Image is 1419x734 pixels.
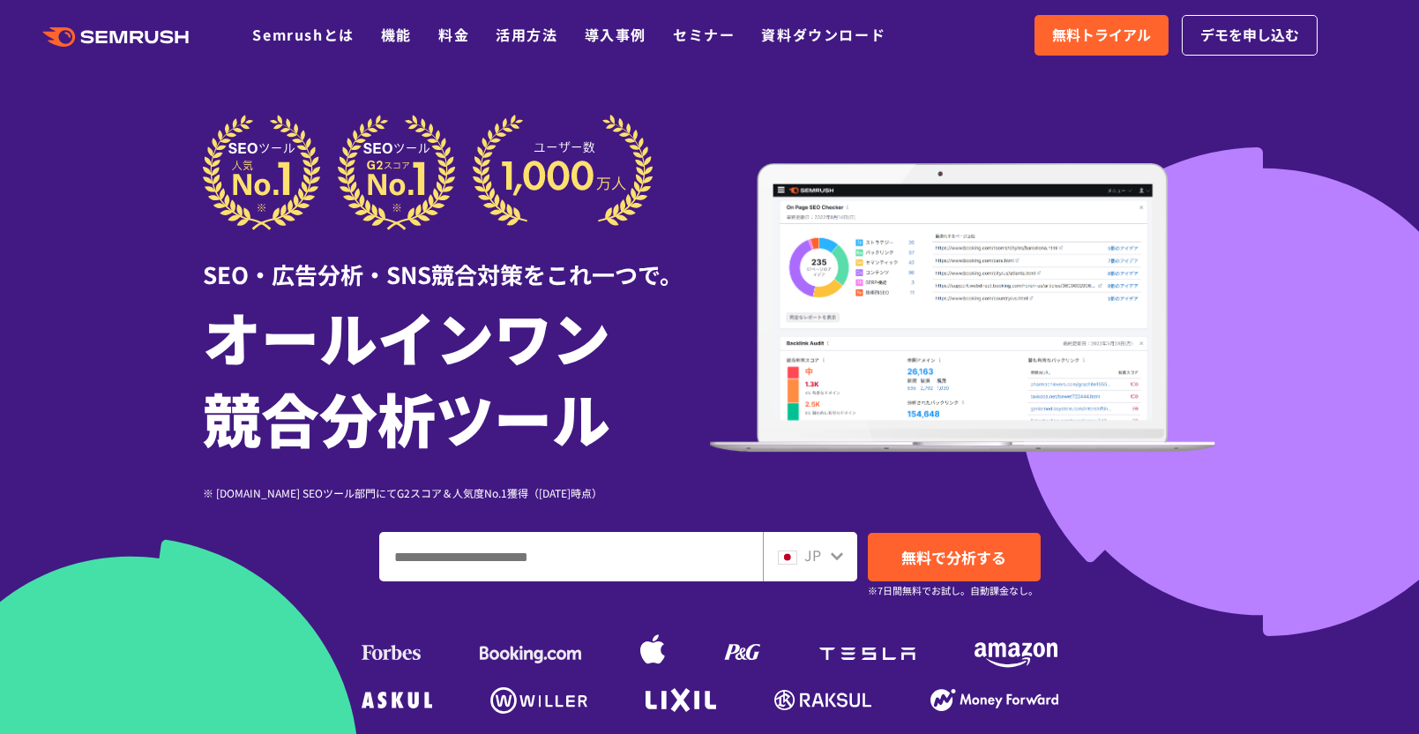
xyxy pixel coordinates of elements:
[868,582,1038,599] small: ※7日間無料でお試し。自動課金なし。
[380,533,762,580] input: ドメイン、キーワードまたはURLを入力してください
[203,484,710,501] div: ※ [DOMAIN_NAME] SEOツール部門にてG2スコア＆人気度No.1獲得（[DATE]時点）
[804,544,821,565] span: JP
[901,546,1006,568] span: 無料で分析する
[673,24,735,45] a: セミナー
[585,24,646,45] a: 導入事例
[1182,15,1318,56] a: デモを申し込む
[761,24,885,45] a: 資料ダウンロード
[1052,24,1151,47] span: 無料トライアル
[438,24,469,45] a: 料金
[868,533,1041,581] a: 無料で分析する
[1200,24,1299,47] span: デモを申し込む
[203,296,710,458] h1: オールインワン 競合分析ツール
[203,230,710,291] div: SEO・広告分析・SNS競合対策をこれ一つで。
[496,24,557,45] a: 活用方法
[252,24,354,45] a: Semrushとは
[1034,15,1169,56] a: 無料トライアル
[381,24,412,45] a: 機能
